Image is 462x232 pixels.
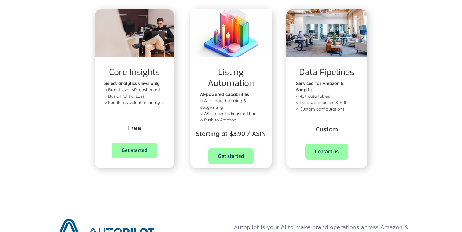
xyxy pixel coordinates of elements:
[105,80,164,106] p: ○ Brand-level KPI dashboard ○ Basic Profit & Loss ○ Funding & valuation analysis
[112,143,157,158] a: Get started
[296,81,344,92] strong: Serviced for Amazon & Shopify
[196,129,266,138] p: Starting at $3.90 / ASIN
[109,67,160,78] h1: Core Insights
[316,125,338,133] p: Custom
[200,92,249,97] strong: AI-powered capabilities ‍
[299,67,354,78] h1: Data Pipelines
[200,67,262,89] h1: Listing Automation
[305,144,348,160] a: Contact us
[200,91,262,123] p: ○ Automated alerting & copywriting ○ ASIN-specific keyword bank ○ Push to Amazon
[296,80,358,119] p: ○ 40+ data tables ○ Data warehouses & ERP ○ Custom configurations ‍ ‍
[208,148,254,164] a: Get started
[128,124,141,132] p: Free
[105,81,161,86] strong: Select analytics views only: ‍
